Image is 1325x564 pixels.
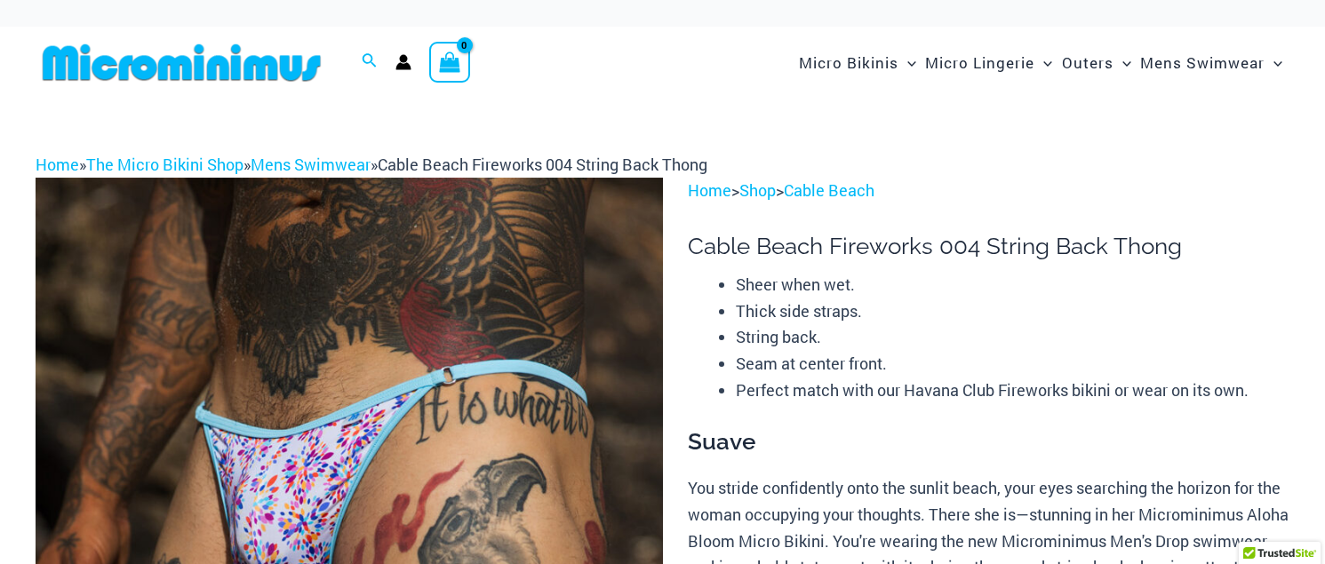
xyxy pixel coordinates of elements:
[1136,36,1287,90] a: Mens SwimwearMenu ToggleMenu Toggle
[736,298,1289,325] li: Thick side straps.
[1113,40,1131,85] span: Menu Toggle
[688,427,1289,457] h3: Suave
[921,36,1057,90] a: Micro LingerieMenu ToggleMenu Toggle
[36,154,79,175] a: Home
[799,40,898,85] span: Micro Bikinis
[362,51,378,74] a: Search icon link
[86,154,243,175] a: The Micro Bikini Shop
[429,42,470,83] a: View Shopping Cart, empty
[688,178,1289,204] p: > >
[736,272,1289,298] li: Sheer when wet.
[395,54,411,70] a: Account icon link
[736,324,1289,351] li: String back.
[736,377,1289,404] li: Perfect match with our Havana Club Fireworks bikini or wear on its own.
[36,43,328,83] img: MM SHOP LOGO FLAT
[736,351,1289,377] li: Seam at center front.
[251,154,371,175] a: Mens Swimwear
[1140,40,1265,85] span: Mens Swimwear
[784,179,874,201] a: Cable Beach
[36,154,707,175] span: » » »
[1034,40,1052,85] span: Menu Toggle
[1062,40,1113,85] span: Outers
[378,154,707,175] span: Cable Beach Fireworks 004 String Back Thong
[739,179,776,201] a: Shop
[688,179,731,201] a: Home
[792,33,1289,92] nav: Site Navigation
[1265,40,1282,85] span: Menu Toggle
[925,40,1034,85] span: Micro Lingerie
[794,36,921,90] a: Micro BikinisMenu ToggleMenu Toggle
[688,233,1289,260] h1: Cable Beach Fireworks 004 String Back Thong
[898,40,916,85] span: Menu Toggle
[1058,36,1136,90] a: OutersMenu ToggleMenu Toggle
